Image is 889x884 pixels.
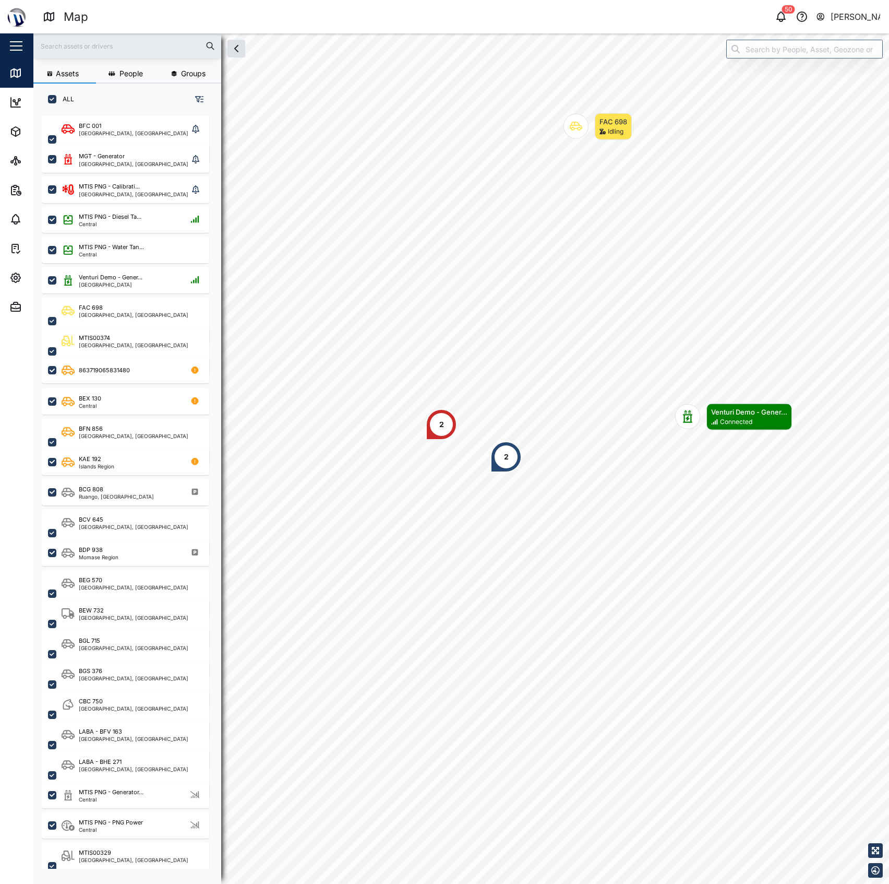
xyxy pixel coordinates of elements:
[79,706,188,711] div: [GEOGRAPHIC_DATA], [GEOGRAPHIC_DATA]
[675,404,792,430] div: Map marker
[79,394,101,403] div: BEX 130
[79,273,142,282] div: Venturi Demo - Gener...
[79,546,103,555] div: BDP 938
[27,97,74,108] div: Dashboard
[79,818,143,827] div: MTIS PNG - PNG Power
[79,857,188,863] div: [GEOGRAPHIC_DATA], [GEOGRAPHIC_DATA]
[79,455,101,464] div: KAE 192
[79,213,141,221] div: MTIS PNG - Diesel Ta...
[782,5,795,14] div: 50
[439,419,444,430] div: 2
[79,303,103,312] div: FAC 698
[79,788,143,797] div: MTIS PNG - Generator...
[79,494,154,499] div: Ruango, [GEOGRAPHIC_DATA]
[40,38,215,54] input: Search assets or drivers
[79,615,188,620] div: [GEOGRAPHIC_DATA], [GEOGRAPHIC_DATA]
[64,8,88,26] div: Map
[56,95,74,103] label: ALL
[79,221,141,227] div: Central
[726,40,883,58] input: Search by People, Asset, Geozone or Place
[504,451,509,463] div: 2
[79,606,104,615] div: BEW 732
[119,70,143,77] span: People
[79,797,143,802] div: Central
[563,113,632,140] div: Map marker
[79,758,122,767] div: LABA - BHE 271
[56,70,79,77] span: Assets
[79,182,140,191] div: MTIS PNG - Calibrati...
[79,312,188,317] div: [GEOGRAPHIC_DATA], [GEOGRAPHIC_DATA]
[79,366,130,375] div: 863719065831480
[79,131,188,136] div: [GEOGRAPHIC_DATA], [GEOGRAPHIC_DATA]
[79,464,114,469] div: Islands Region
[79,282,142,287] div: [GEOGRAPHIC_DATA]
[27,67,51,79] div: Map
[815,9,881,24] button: [PERSON_NAME]
[79,252,144,257] div: Central
[711,407,787,417] div: Venturi Demo - Gener...
[831,10,881,23] div: [PERSON_NAME]
[79,122,101,131] div: BFC 001
[490,441,522,473] div: Map marker
[79,637,100,645] div: BGL 715
[79,485,103,494] div: BCG 808
[79,576,102,585] div: BEG 570
[79,343,188,348] div: [GEOGRAPHIC_DATA], [GEOGRAPHIC_DATA]
[79,403,101,408] div: Central
[27,184,63,196] div: Reports
[33,33,889,884] canvas: Map
[79,727,122,736] div: LABA - BFV 163
[27,214,59,225] div: Alarms
[608,127,623,137] div: Idling
[79,425,103,433] div: BFN 856
[79,192,188,197] div: [GEOGRAPHIC_DATA], [GEOGRAPHIC_DATA]
[27,301,58,313] div: Admin
[79,676,188,681] div: [GEOGRAPHIC_DATA], [GEOGRAPHIC_DATA]
[79,433,188,439] div: [GEOGRAPHIC_DATA], [GEOGRAPHIC_DATA]
[79,827,143,832] div: Central
[27,126,59,137] div: Assets
[27,243,56,254] div: Tasks
[5,5,28,28] img: Main Logo
[79,767,188,772] div: [GEOGRAPHIC_DATA], [GEOGRAPHIC_DATA]
[79,645,188,651] div: [GEOGRAPHIC_DATA], [GEOGRAPHIC_DATA]
[79,697,103,706] div: CBC 750
[181,70,206,77] span: Groups
[79,243,144,252] div: MTIS PNG - Water Tan...
[79,667,102,676] div: BGS 376
[79,515,103,524] div: BCV 645
[27,155,52,167] div: Sites
[79,736,188,741] div: [GEOGRAPHIC_DATA], [GEOGRAPHIC_DATA]
[79,848,111,857] div: MTIS00329
[79,161,188,167] div: [GEOGRAPHIC_DATA], [GEOGRAPHIC_DATA]
[27,272,64,284] div: Settings
[426,409,457,440] div: Map marker
[79,524,188,529] div: [GEOGRAPHIC_DATA], [GEOGRAPHIC_DATA]
[79,152,125,161] div: MGT - Generator
[79,334,110,343] div: MTIS00374
[79,585,188,590] div: [GEOGRAPHIC_DATA], [GEOGRAPHIC_DATA]
[42,112,221,876] div: grid
[79,555,118,560] div: Momase Region
[599,116,627,127] div: FAC 698
[720,417,752,427] div: Connected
